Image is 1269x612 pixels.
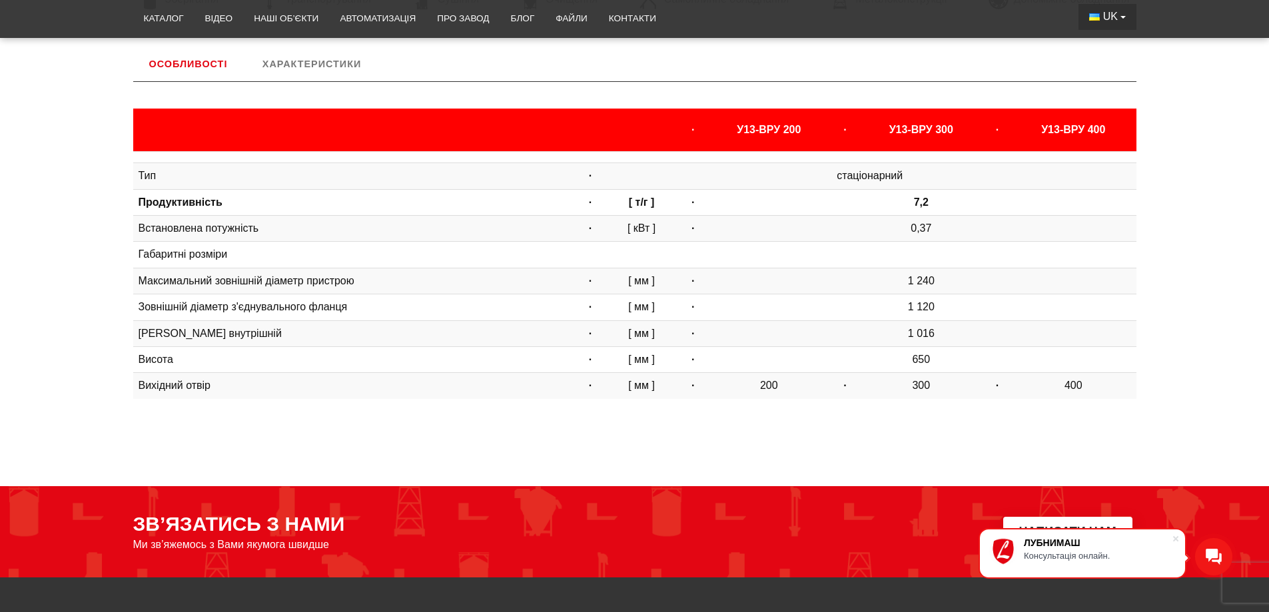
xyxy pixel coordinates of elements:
a: Про завод [426,4,500,33]
td: [ кВт ] [604,216,679,242]
td: [PERSON_NAME] внутрішній [133,320,577,346]
span: UK [1103,9,1118,24]
td: [ мм ] [604,268,679,294]
a: Каталог [133,4,195,33]
strong: · [589,170,592,181]
strong: · [691,328,694,339]
strong: · [589,275,592,286]
td: стаціонарний [604,163,1136,189]
a: Файли [545,4,598,33]
strong: · [589,354,592,365]
td: Встановлена потужність [133,216,577,242]
a: Відео [195,4,244,33]
strong: · [996,124,999,135]
a: Характеристики [246,47,377,81]
a: Наші об’єкти [243,4,329,33]
td: Максимальний зовнішній діаметр пристрою [133,268,577,294]
a: Особливості [133,47,244,81]
strong: · [691,301,694,312]
button: Написати нам [1003,517,1132,547]
span: ЗВ’ЯЗАТИСЬ З НАМИ [133,513,345,535]
td: Вихідний отвір [133,373,577,399]
td: 650 [706,347,1136,373]
td: 200 [706,373,831,399]
td: 400 [1011,373,1136,399]
a: Автоматизація [329,4,426,33]
strong: · [589,328,592,339]
b: 7,2 [914,196,929,208]
td: Зовнішній діаметр з'єднувального фланця [133,294,577,320]
strong: · [589,196,592,208]
strong: · [691,354,694,365]
strong: · [996,380,999,391]
a: Блог [500,4,545,33]
strong: · [589,380,592,391]
strong: · [589,301,592,312]
b: Продуктивність [139,196,222,208]
span: Ми зв’яжемось з Вами якумога швидше [133,539,330,551]
strong: · [843,380,846,391]
a: Контакти [598,4,667,33]
strong: · [589,222,592,234]
strong: · [691,380,694,391]
td: [ мм ] [604,294,679,320]
b: [ т/г ] [629,196,655,208]
div: ЛУБНИМАШ [1024,537,1172,548]
td: Висота [133,347,577,373]
td: [ мм ] [604,373,679,399]
td: Габаритні розміри [133,242,1136,268]
strong: · [691,124,694,135]
td: 1 240 [706,268,1136,294]
td: Тип [133,163,577,189]
div: Консультація онлайн. [1024,551,1172,561]
td: 0,37 [706,216,1136,242]
strong: · [691,196,694,208]
strong: · [691,222,694,234]
b: У13-ВРУ 300 [889,124,953,135]
td: 1 120 [706,294,1136,320]
button: UK [1078,4,1136,29]
b: У13-ВРУ 400 [1041,124,1105,135]
td: 300 [859,373,984,399]
td: 1 016 [706,320,1136,346]
td: [ мм ] [604,347,679,373]
strong: · [691,275,694,286]
td: [ мм ] [604,320,679,346]
strong: · [843,124,846,135]
b: У13-ВРУ 200 [737,124,801,135]
img: Українська [1089,13,1100,21]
